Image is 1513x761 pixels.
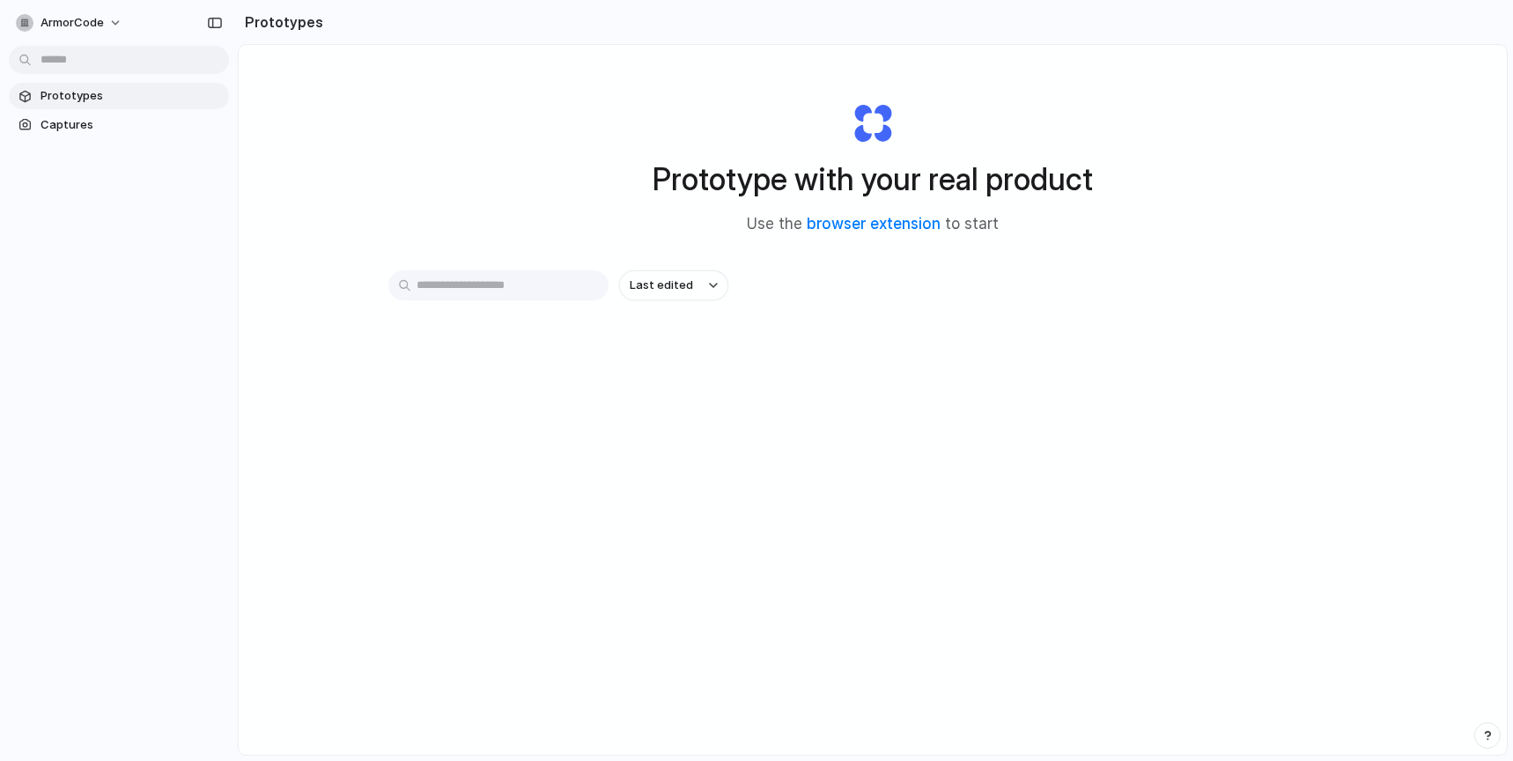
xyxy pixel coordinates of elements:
span: ArmorCode [41,14,104,32]
span: Captures [41,116,222,134]
button: ArmorCode [9,9,131,37]
button: Last edited [619,270,728,300]
a: Prototypes [9,83,229,109]
a: Captures [9,112,229,138]
span: Prototypes [41,87,222,105]
h1: Prototype with your real product [653,156,1093,203]
a: browser extension [807,215,941,233]
span: Last edited [630,277,693,294]
h2: Prototypes [238,11,323,33]
span: Use the to start [747,213,999,236]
